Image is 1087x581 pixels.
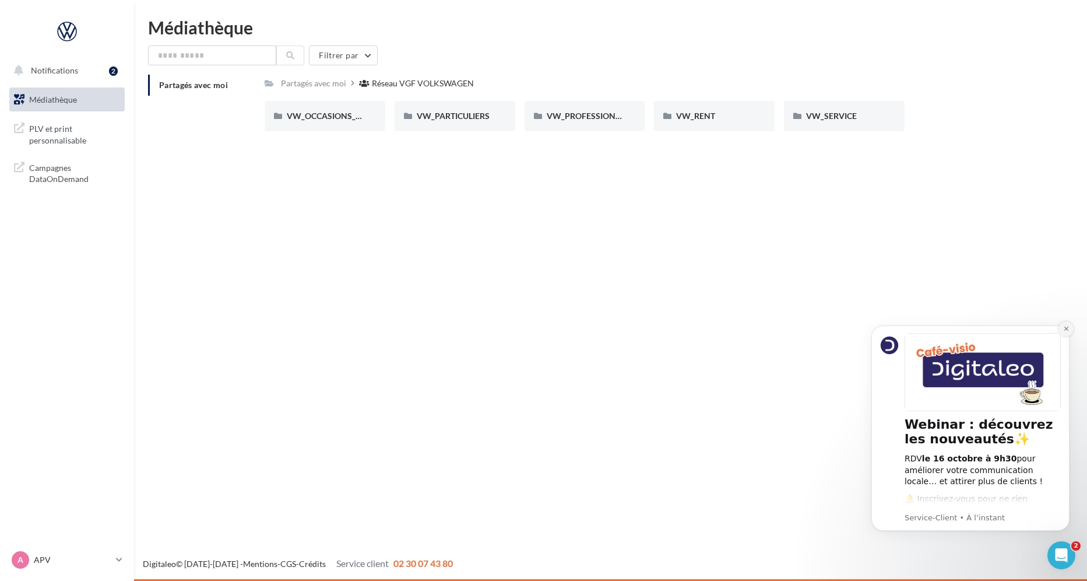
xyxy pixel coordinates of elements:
[7,87,127,112] a: Médiathèque
[29,121,120,146] span: PLV et print personnalisable
[854,311,1087,575] iframe: Intercom notifications message
[287,111,401,121] span: VW_OCCASIONS_GARANTIES
[676,111,715,121] span: VW_RENT
[393,558,453,569] span: 02 30 07 43 80
[1071,541,1081,551] span: 2
[7,58,122,83] button: Notifications 2
[148,19,1073,36] div: Médiathèque
[1047,541,1075,569] iframe: Intercom live chat
[7,116,127,150] a: PLV et print personnalisable
[281,78,346,89] div: Partagés avec moi
[34,554,111,566] p: APV
[29,160,120,185] span: Campagnes DataOnDemand
[806,111,857,121] span: VW_SERVICE
[336,558,389,569] span: Service client
[9,549,125,571] a: A APV
[143,559,176,569] a: Digitaleo
[31,65,78,75] span: Notifications
[309,45,378,65] button: Filtrer par
[372,78,474,89] div: Réseau VGF VOLKSWAGEN
[280,559,296,569] a: CGS
[243,559,277,569] a: Mentions
[29,94,77,104] span: Médiathèque
[7,155,127,190] a: Campagnes DataOnDemand
[109,66,118,76] div: 2
[17,554,23,566] span: A
[143,559,453,569] span: © [DATE]-[DATE] - - -
[159,80,228,90] span: Partagés avec moi
[547,111,635,121] span: VW_PROFESSIONNELS
[417,111,490,121] span: VW_PARTICULIERS
[299,559,326,569] a: Crédits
